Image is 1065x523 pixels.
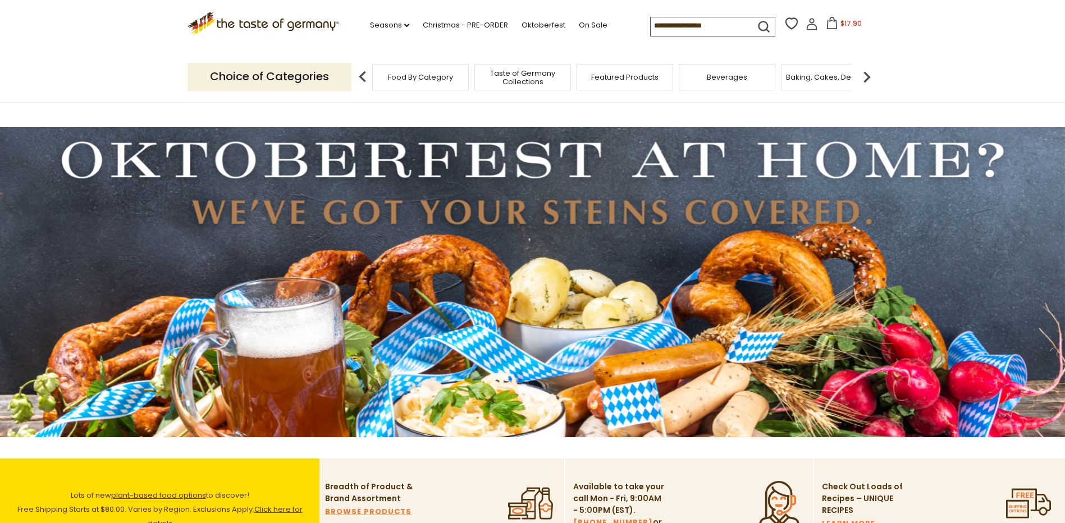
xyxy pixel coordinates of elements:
[325,506,412,518] a: BROWSE PRODUCTS
[370,19,409,31] a: Seasons
[478,69,568,86] a: Taste of Germany Collections
[111,490,206,501] a: plant-based food options
[188,63,351,90] p: Choice of Categories
[351,66,374,88] img: previous arrow
[820,17,868,34] button: $17.90
[388,73,453,81] a: Food By Category
[325,481,418,504] p: Breadth of Product & Brand Assortment
[856,66,878,88] img: next arrow
[840,19,862,28] span: $17.90
[822,481,903,516] p: Check Out Loads of Recipes – UNIQUE RECIPES
[579,19,607,31] a: On Sale
[522,19,565,31] a: Oktoberfest
[591,73,659,81] a: Featured Products
[423,19,508,31] a: Christmas - PRE-ORDER
[786,73,873,81] a: Baking, Cakes, Desserts
[707,73,747,81] a: Beverages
